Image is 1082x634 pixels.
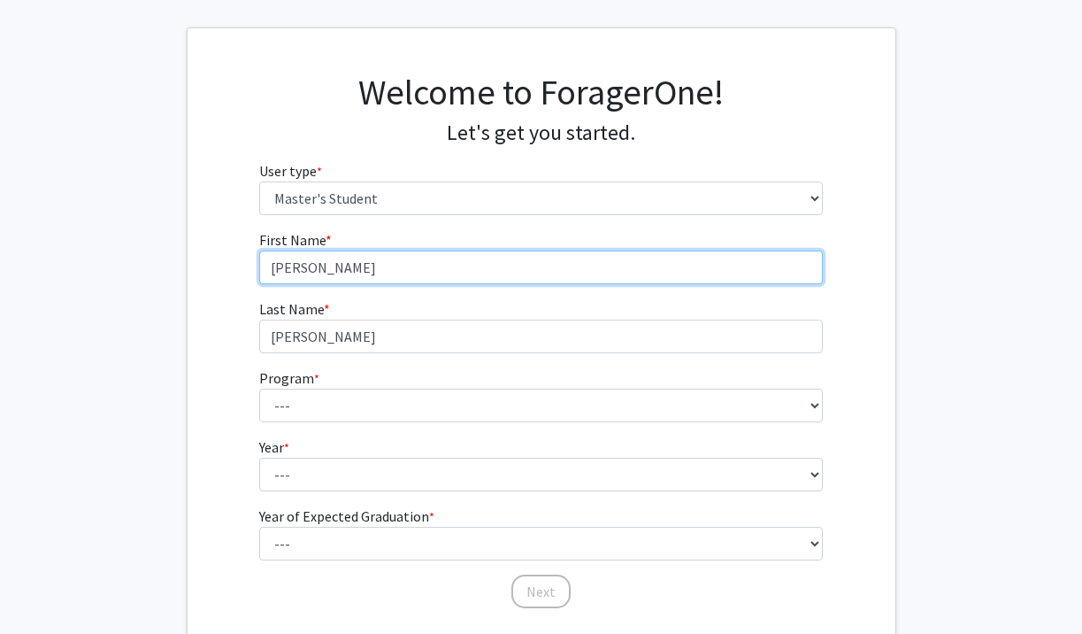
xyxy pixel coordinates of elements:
[511,575,571,608] button: Next
[259,367,319,389] label: Program
[259,120,823,146] h4: Let's get you started.
[259,231,326,249] span: First Name
[13,554,75,621] iframe: Chat
[259,71,823,113] h1: Welcome to ForagerOne!
[259,506,434,527] label: Year of Expected Graduation
[259,300,324,318] span: Last Name
[259,160,322,182] label: User type
[259,437,289,458] label: Year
